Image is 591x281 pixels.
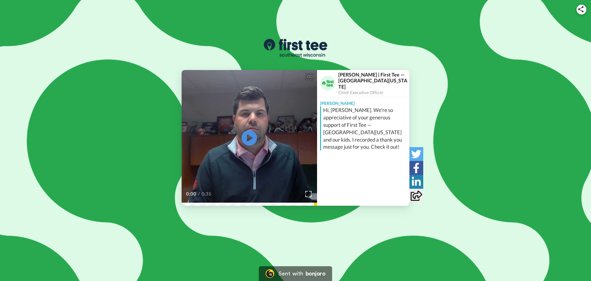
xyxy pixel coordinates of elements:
[306,74,313,80] div: CC
[323,106,408,151] div: Hi, [PERSON_NAME]. We're so appreciative of your generous support of First Tee — [GEOGRAPHIC_DATA...
[198,190,200,198] span: /
[320,76,335,91] img: Profile Image
[338,72,409,89] div: [PERSON_NAME] | First Tee — [GEOGRAPHIC_DATA][US_STATE]
[186,190,197,198] span: 0:00
[262,37,329,61] img: logo
[578,6,584,12] img: ic_share.svg
[338,90,409,95] div: Chief Executive Officer
[201,190,212,198] span: 0:35
[317,97,409,106] div: [PERSON_NAME]
[305,191,312,197] img: Full screen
